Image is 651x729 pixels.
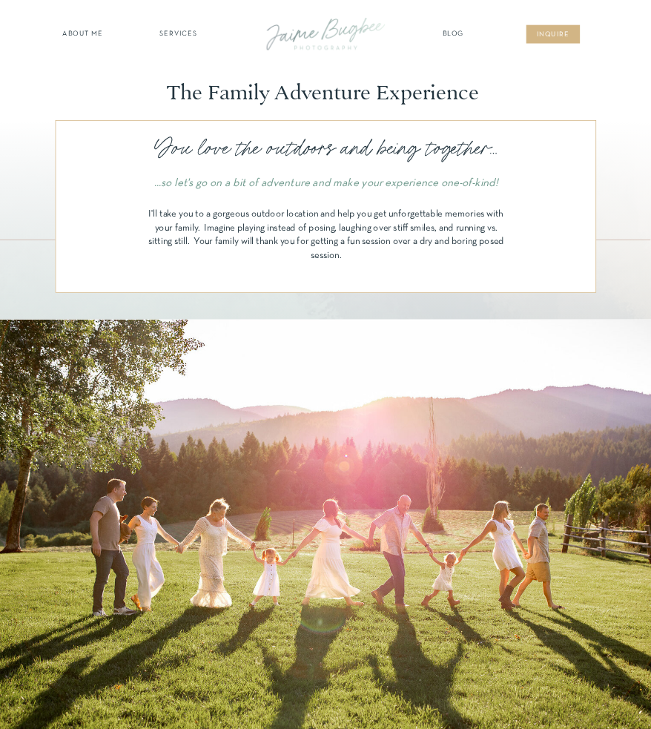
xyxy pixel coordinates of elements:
p: I'll take you to a gorgeous outdoor location and help you get unforgettable memories with your fa... [145,208,506,268]
p: The Family Adventure Experience [167,81,485,105]
a: Blog [440,29,467,40]
i: ...so let's go on a bit of adventure and make your experience one-of-kind! [154,179,498,189]
a: about ME [59,29,107,40]
p: You love the outdoors and being together... [141,133,510,165]
a: inqUIre [531,30,575,41]
a: SERVICES [148,29,209,40]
